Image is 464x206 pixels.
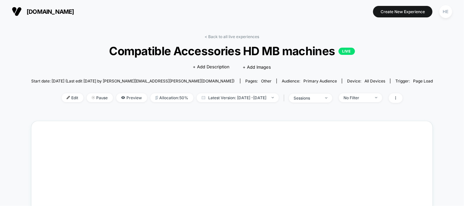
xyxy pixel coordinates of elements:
span: Edit [62,93,83,102]
span: Start date: [DATE] (Last edit [DATE] by [PERSON_NAME][EMAIL_ADDRESS][PERSON_NAME][DOMAIN_NAME]) [31,79,234,83]
span: Primary Audience [303,79,337,83]
a: < Back to all live experiences [205,34,259,39]
span: | [282,93,289,103]
span: all devices [365,79,385,83]
span: Device: [342,79,390,83]
span: other [261,79,272,83]
div: Audience: [282,79,337,83]
div: sessions [294,96,320,101]
div: Trigger: [395,79,433,83]
img: end [325,97,327,99]
img: calendar [202,96,205,99]
button: Create New Experience [373,6,432,17]
span: Preview [116,93,147,102]
img: Visually logo [12,7,22,16]
div: Pages: [245,79,272,83]
span: [DOMAIN_NAME] [27,8,74,15]
div: No Filter [344,95,370,100]
img: rebalance [155,96,158,100]
button: HE [437,5,454,18]
div: HE [439,5,452,18]
img: end [375,97,377,98]
span: Compatible Accessories HD MB machines [51,44,413,58]
span: + Add Images [243,64,271,70]
img: edit [67,96,70,99]
span: Allocation: 50% [150,93,193,102]
span: Page Load [413,79,433,83]
img: end [92,96,95,99]
button: [DOMAIN_NAME] [10,6,76,17]
p: LIVE [339,48,355,55]
span: + Add Description [193,64,230,70]
img: end [272,97,274,98]
span: Pause [87,93,113,102]
span: Latest Version: [DATE] - [DATE] [197,93,279,102]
